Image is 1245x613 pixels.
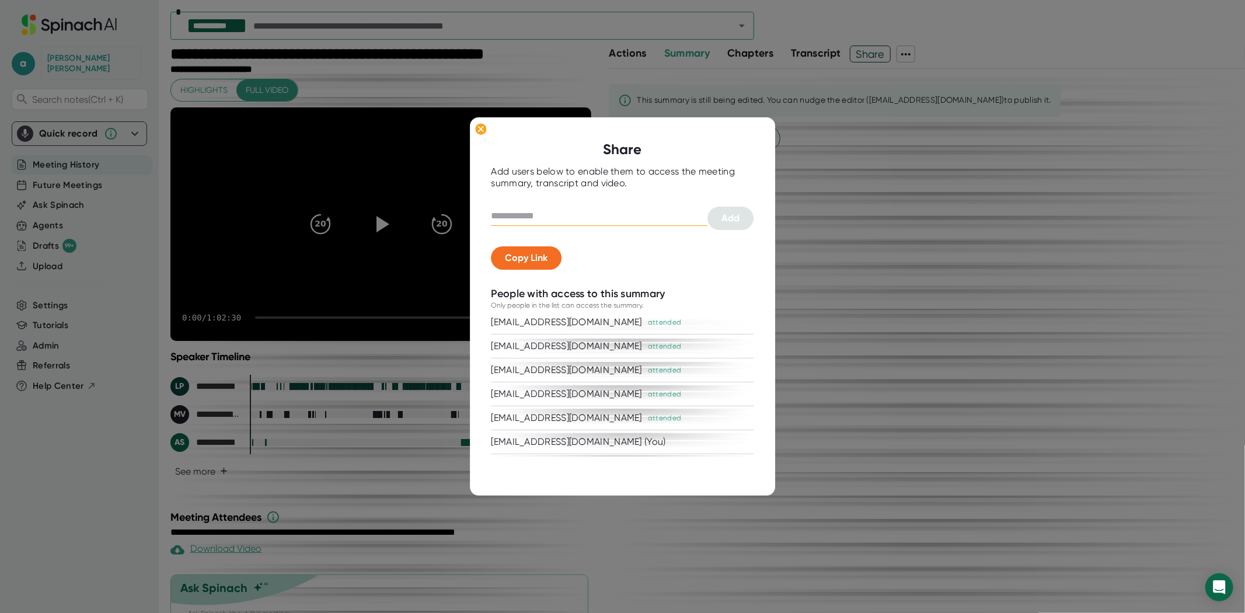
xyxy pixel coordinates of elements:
span: Copy Link [505,252,548,263]
button: Copy Link [491,246,562,270]
div: attended [648,389,681,399]
div: attended [648,413,681,423]
div: [EMAIL_ADDRESS][DOMAIN_NAME] [491,316,642,328]
div: attended [648,365,681,375]
div: People with access to this summary [491,287,665,301]
div: Add users below to enable them to access the meeting summary, transcript and video. [491,166,754,189]
div: Only people in the list can access the summary. [491,300,644,311]
b: Share [604,141,642,158]
div: Open Intercom Messenger [1205,573,1233,601]
div: attended [648,317,681,328]
button: Add [708,207,754,230]
span: Add [722,213,740,224]
div: [EMAIL_ADDRESS][DOMAIN_NAME] (You) [491,436,666,448]
div: [EMAIL_ADDRESS][DOMAIN_NAME] [491,364,642,376]
keeper-lock: Open Keeper Popup [692,209,706,223]
div: [EMAIL_ADDRESS][DOMAIN_NAME] [491,340,642,352]
div: [EMAIL_ADDRESS][DOMAIN_NAME] [491,412,642,424]
div: [EMAIL_ADDRESS][DOMAIN_NAME] [491,388,642,400]
div: attended [648,341,681,351]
